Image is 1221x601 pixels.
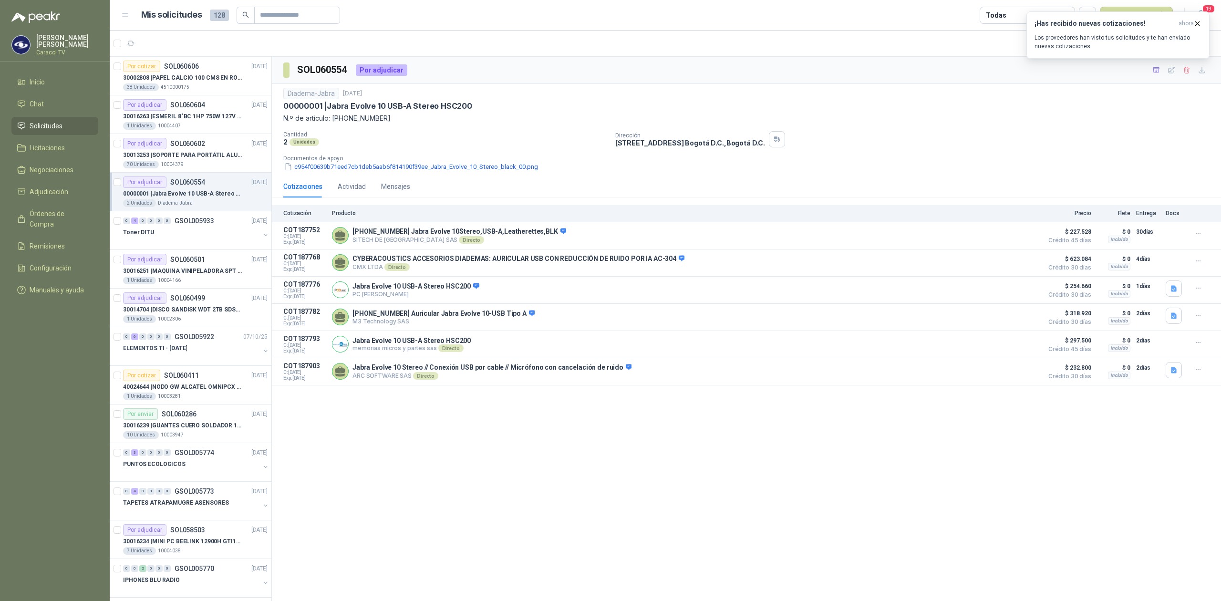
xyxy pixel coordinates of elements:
p: 07/10/25 [243,332,268,342]
p: GSOL005770 [175,565,214,572]
a: Manuales y ayuda [11,281,98,299]
a: Por adjudicarSOL060604[DATE] 30016263 |ESMERIL 8"BC 1HP 750W 127V 3450RPM URREA1 Unidades10004407 [110,95,271,134]
div: Directo [413,372,438,380]
p: [DATE] [251,294,268,303]
div: 0 [155,488,163,495]
span: 19 [1202,4,1215,13]
p: 4 días [1136,253,1160,265]
div: 0 [164,218,171,224]
a: Por cotizarSOL060606[DATE] 30002808 |PAPEL CALCIO 100 CMS EN ROLLO38 Unidades4510000175 [110,57,271,95]
div: Incluido [1108,290,1130,298]
div: Por enviar [123,408,158,420]
p: [DATE] [251,448,268,457]
div: 1 Unidades [123,315,156,323]
div: 0 [155,449,163,456]
p: SOL060554 [170,179,205,186]
div: 0 [147,218,155,224]
p: GSOL005922 [175,333,214,340]
div: 3 [131,449,138,456]
p: Cantidad [283,131,608,138]
p: 00000001 | Jabra Evolve 10 USB-A Stereo HSC200 [123,189,242,198]
a: Chat [11,95,98,113]
span: Crédito 30 días [1044,373,1091,379]
p: 30014704 | DISCO SANDISK WDT 2TB SDSSDE61-2T00-G25 [123,305,242,314]
span: C: [DATE] [283,370,326,375]
a: Adjudicación [11,183,98,201]
p: IPHONES BLU RADIO [123,576,180,585]
p: 10004038 [158,547,181,555]
p: Diadema-Jabra [158,199,193,207]
div: Incluido [1108,236,1130,243]
p: SOL060286 [162,411,197,417]
p: [DATE] [251,62,268,71]
p: Cotización [283,210,326,217]
div: 0 [123,449,130,456]
span: Remisiones [30,241,65,251]
span: C: [DATE] [283,342,326,348]
span: Crédito 45 días [1044,238,1091,243]
p: $ 0 [1097,226,1130,238]
div: Cotizaciones [283,181,322,192]
p: M3 Technology SAS [352,318,535,325]
p: [DATE] [251,564,268,573]
div: 0 [123,218,130,224]
div: Actividad [338,181,366,192]
p: 00000001 | Jabra Evolve 10 USB-A Stereo HSC200 [283,101,472,111]
p: GSOL005774 [175,449,214,456]
p: SOL060604 [170,102,205,108]
p: Docs [1166,210,1185,217]
span: Adjudicación [30,187,68,197]
button: 19 [1192,7,1210,24]
p: $ 0 [1097,280,1130,292]
span: Crédito 30 días [1044,319,1091,325]
div: 1 Unidades [123,393,156,400]
span: Exp: [DATE] [283,348,326,354]
h3: SOL060554 [297,62,348,77]
span: Exp: [DATE] [283,267,326,272]
span: Órdenes de Compra [30,208,89,229]
p: 30016239 | GUANTES CUERO SOLDADOR 14 STEEL PRO SAFE(ADJUNTO FICHA TECNIC) [123,421,242,430]
div: Directo [384,263,410,271]
p: 30 días [1136,226,1160,238]
a: Por enviarSOL060286[DATE] 30016239 |GUANTES CUERO SOLDADOR 14 STEEL PRO SAFE(ADJUNTO FICHA TECNIC... [110,404,271,443]
div: 70 Unidades [123,161,159,168]
p: N.º de artículo: [PHONE_NUMBER] [283,113,1210,124]
p: [DATE] [251,410,268,419]
p: $ 0 [1097,362,1130,373]
p: 10003281 [158,393,181,400]
div: 0 [155,565,163,572]
p: 40024644 | NODO GW ALCATEL OMNIPCX ENTERPRISE SIP [123,383,242,392]
img: Logo peakr [11,11,60,23]
a: Negociaciones [11,161,98,179]
p: 2 días [1136,362,1160,373]
p: [DATE] [251,255,268,264]
div: 0 [139,449,146,456]
span: Exp: [DATE] [283,239,326,245]
p: 2 [283,138,288,146]
span: C: [DATE] [283,234,326,239]
p: CMX LTDA [352,263,684,271]
a: Inicio [11,73,98,91]
p: 30002808 | PAPEL CALCIO 100 CMS EN ROLLO [123,73,242,83]
p: 10004407 [158,122,181,130]
span: search [242,11,249,18]
span: Exp: [DATE] [283,375,326,381]
p: [STREET_ADDRESS] Bogotá D.C. , Bogotá D.C. [615,139,765,147]
p: [DATE] [251,487,268,496]
a: 0 0 2 0 0 0 GSOL005770[DATE] IPHONES BLU RADIO [123,563,269,593]
p: [DATE] [343,89,362,98]
p: SOL060411 [164,372,199,379]
p: Flete [1097,210,1130,217]
p: Caracol TV [36,50,98,55]
div: Por adjudicar [123,254,166,265]
div: 0 [155,333,163,340]
span: ahora [1179,20,1194,28]
p: Los proveedores han visto tus solicitudes y te han enviado nuevas cotizaciones. [1035,33,1201,51]
a: Por adjudicarSOL060602[DATE] 30013253 |SOPORTE PARA PORTÁTIL ALUMINIO PLEGABLE VTA70 Unidades1000... [110,134,271,173]
span: Configuración [30,263,72,273]
p: PUNTOS ECOLOGICOS [123,460,186,469]
span: $ 318.920 [1044,308,1091,319]
p: COT187903 [283,362,326,370]
span: Exp: [DATE] [283,294,326,300]
div: 0 [131,565,138,572]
